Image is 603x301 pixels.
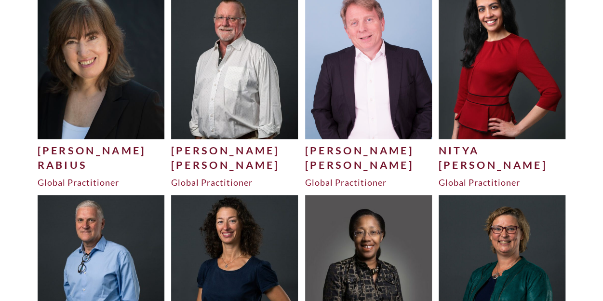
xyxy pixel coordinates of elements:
div: Rabius [38,158,165,172]
div: Global Practitioner [171,177,298,188]
div: Global Practitioner [439,177,566,188]
div: [PERSON_NAME] [38,143,165,158]
div: Global Practitioner [38,177,165,188]
div: [PERSON_NAME] [305,143,432,158]
div: [PERSON_NAME] [439,158,566,172]
div: Global Practitioner [305,177,432,188]
div: [PERSON_NAME] [171,143,298,158]
div: [PERSON_NAME] [171,158,298,172]
div: [PERSON_NAME] [305,158,432,172]
div: Nitya [439,143,566,158]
